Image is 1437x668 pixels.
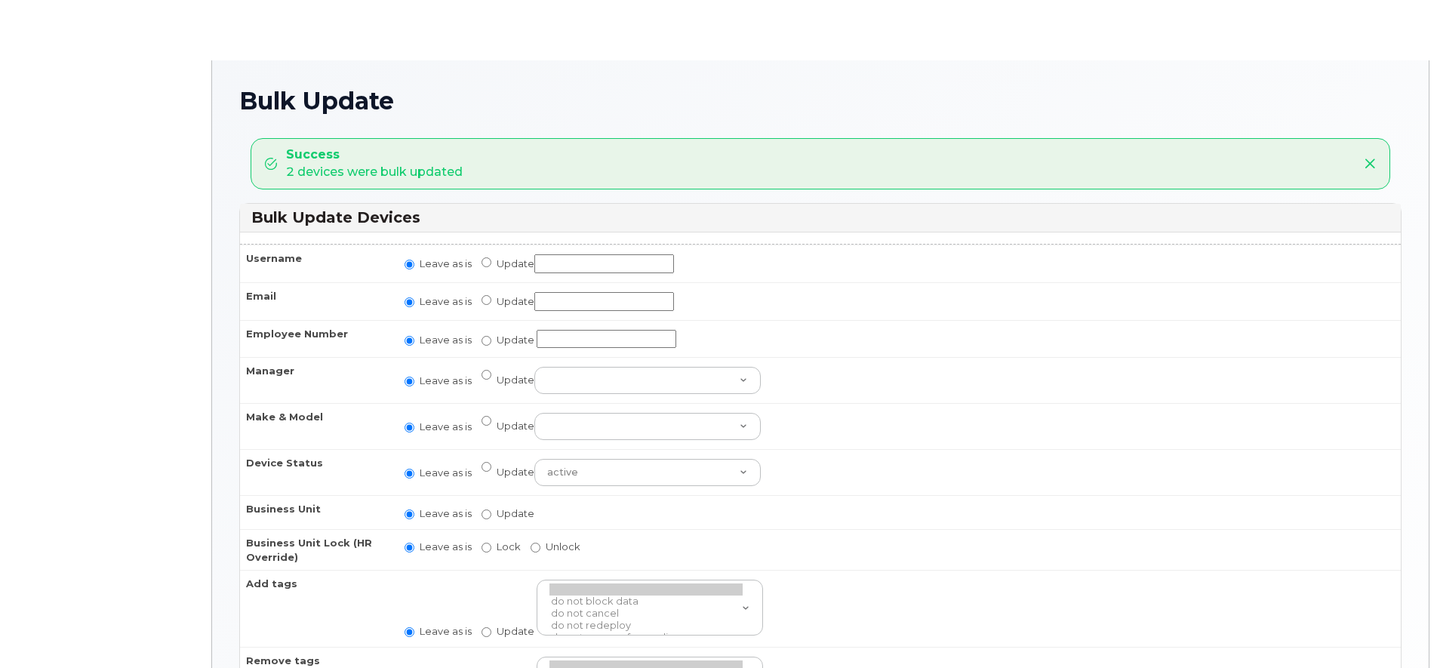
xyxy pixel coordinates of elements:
input: Update [482,370,491,380]
select: Update [534,459,761,486]
option: do not cancel [549,608,743,620]
input: Leave as is [405,627,414,637]
input: Lock [482,543,491,553]
label: Unlock [531,540,580,554]
label: Leave as is [405,294,472,309]
th: Add tags [240,570,391,647]
label: Leave as is [405,374,472,388]
div: 2 devices were bulk updated [286,146,463,181]
input: Leave as is [405,543,414,553]
input: Update [482,416,491,426]
th: Business Unit Lock (HR Override) [240,529,391,570]
input: Unlock [531,543,540,553]
input: Leave as is [405,423,414,433]
option: do not block data [549,596,743,608]
input: Leave as is [405,297,414,307]
label: Update [482,459,761,486]
label: Update [482,254,674,273]
input: Update [534,254,674,273]
input: Update [482,627,491,637]
input: Update [482,257,491,267]
th: Device Status [240,449,391,495]
label: Leave as is [405,466,472,480]
label: Leave as is [405,540,472,554]
input: Leave as is [405,377,414,386]
label: Update [482,624,534,639]
label: Update [482,292,674,311]
label: Leave as is [405,333,472,347]
input: Update [482,509,491,519]
th: Make & Model [240,403,391,449]
input: Update [534,292,674,311]
option: do not redeploy [549,620,743,632]
strong: Success [286,146,463,164]
select: Update [534,367,761,394]
th: Employee Number [240,320,391,358]
h3: Bulk Update Devices [251,208,1389,228]
th: Business Unit [240,495,391,529]
input: Update [482,336,491,346]
input: Update [482,462,491,472]
th: Manager [240,357,391,403]
input: Leave as is [405,509,414,519]
label: Leave as is [405,257,472,271]
th: Username [240,245,391,282]
option: do not remove forwarding [549,632,743,644]
label: Lock [482,540,521,554]
input: Leave as is [405,336,414,346]
input: Update [482,295,491,305]
label: Leave as is [405,506,472,521]
th: Email [240,282,391,320]
label: Update [482,506,534,521]
select: Update [534,413,761,440]
label: Update [482,413,761,440]
label: Update [482,333,534,347]
input: Leave as is [405,260,414,269]
label: Leave as is [405,624,472,639]
input: Leave as is [405,469,414,479]
h1: Bulk Update [239,88,1402,114]
label: Leave as is [405,420,472,434]
label: Update [482,367,761,394]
